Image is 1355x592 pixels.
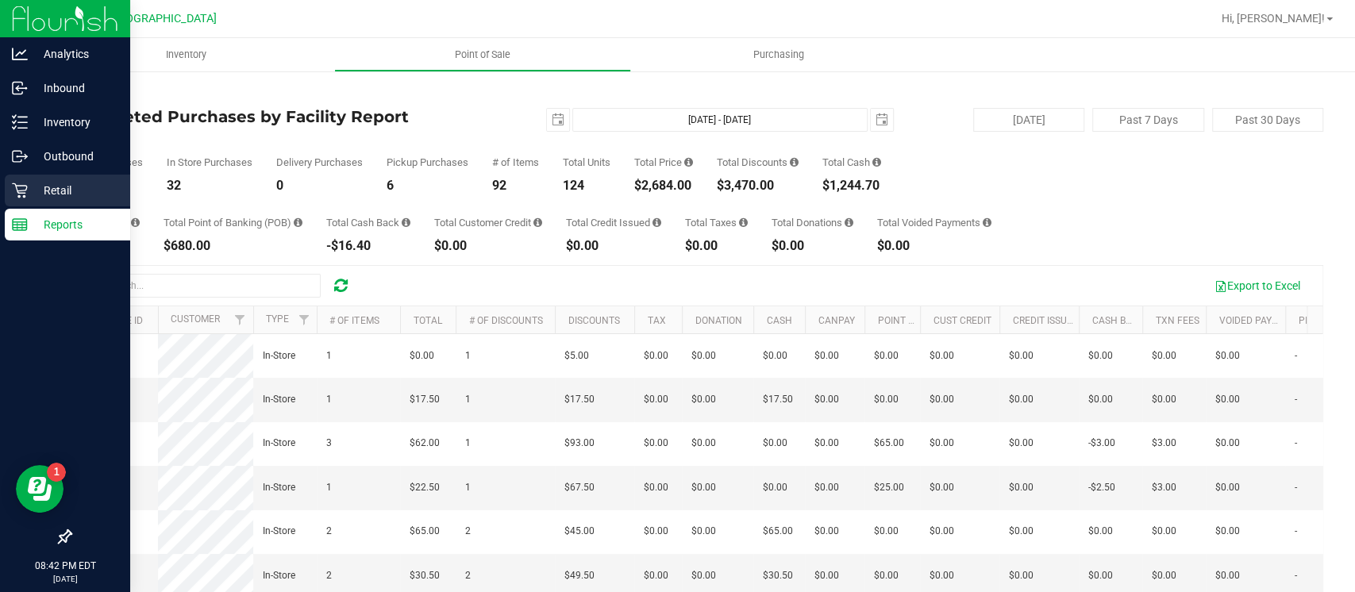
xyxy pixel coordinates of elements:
i: Sum of all account credit issued for all refunds from returned purchases in the date range. [652,217,661,228]
span: $0.00 [874,348,899,363]
span: - [1295,524,1297,539]
span: $0.00 [930,392,954,407]
div: Total Voided Payments [877,217,991,228]
inline-svg: Reports [12,217,28,233]
span: $25.00 [874,480,904,495]
a: Type [266,313,289,325]
p: Inbound [28,79,123,98]
a: CanPay [818,315,854,326]
div: Total Credit Issued [566,217,661,228]
span: In-Store [263,392,295,407]
span: $0.00 [1215,348,1240,363]
span: $0.00 [644,524,668,539]
div: Total Donations [772,217,853,228]
i: Sum of all round-up-to-next-dollar total price adjustments for all purchases in the date range. [845,217,853,228]
p: Analytics [28,44,123,63]
span: Inventory [144,48,228,62]
span: -$3.00 [1088,436,1115,451]
span: 1 [326,392,332,407]
span: $0.00 [1152,392,1176,407]
span: $0.00 [1215,436,1240,451]
a: Inventory [38,38,334,71]
span: $0.00 [930,436,954,451]
span: 1 [465,480,471,495]
span: In-Store [263,480,295,495]
inline-svg: Analytics [12,46,28,62]
p: Reports [28,215,123,234]
inline-svg: Outbound [12,148,28,164]
i: Sum of all voided payment transaction amounts, excluding tips and transaction fees, for all purch... [983,217,991,228]
span: $17.50 [410,392,440,407]
i: Sum of the successful, non-voided CanPay payment transactions for all purchases in the date range. [131,217,140,228]
span: Purchasing [732,48,826,62]
i: Sum of the successful, non-voided cash payment transactions for all purchases in the date range. ... [872,157,881,167]
div: In Store Purchases [167,157,252,167]
i: Sum of the successful, non-voided payments using account credit for all purchases in the date range. [533,217,542,228]
span: $0.00 [1009,568,1034,583]
span: $0.00 [814,480,839,495]
span: $17.50 [564,392,595,407]
span: $0.00 [691,436,716,451]
div: $1,244.70 [822,179,881,192]
div: Total Cash [822,157,881,167]
span: $0.00 [874,568,899,583]
span: $0.00 [691,348,716,363]
span: - [1295,480,1297,495]
span: 1 [465,348,471,363]
span: 1 [465,392,471,407]
div: Pickup Purchases [387,157,468,167]
div: 124 [563,179,610,192]
span: $93.00 [564,436,595,451]
span: $0.00 [930,348,954,363]
span: 2 [326,568,332,583]
button: [DATE] [973,108,1084,132]
a: Point of Banking (POB) [877,315,990,326]
span: $17.50 [763,392,793,407]
span: select [547,109,569,131]
div: Total Customer Credit [434,217,542,228]
button: Export to Excel [1204,272,1311,299]
h4: Completed Purchases by Facility Report [70,108,487,125]
span: $0.00 [691,392,716,407]
a: Cash Back [1091,315,1144,326]
a: Cash [766,315,791,326]
span: In-Store [263,568,295,583]
span: $0.00 [1009,436,1034,451]
div: $680.00 [164,240,302,252]
inline-svg: Inventory [12,114,28,130]
div: 32 [167,179,252,192]
span: - [1295,568,1297,583]
a: Total [413,315,441,326]
span: $67.50 [564,480,595,495]
input: Search... [83,274,321,298]
p: Outbound [28,147,123,166]
span: $0.00 [763,436,787,451]
a: Purchasing [631,38,927,71]
span: $0.00 [814,436,839,451]
span: $0.00 [1009,348,1034,363]
div: $0.00 [877,240,991,252]
a: Credit Issued [1012,315,1078,326]
span: 2 [465,524,471,539]
a: Donation [695,315,741,326]
span: In-Store [263,348,295,363]
span: $3.00 [1152,480,1176,495]
span: $45.00 [564,524,595,539]
span: [GEOGRAPHIC_DATA] [108,12,217,25]
span: $0.00 [644,480,668,495]
div: Total Price [634,157,693,167]
p: [DATE] [7,573,123,585]
a: Customer [171,313,220,325]
i: Sum of the total prices of all purchases in the date range. [684,157,693,167]
span: $0.00 [1009,392,1034,407]
i: Sum of the cash-back amounts from rounded-up electronic payments for all purchases in the date ra... [402,217,410,228]
span: $0.00 [930,568,954,583]
span: $0.00 [1215,392,1240,407]
span: In-Store [263,524,295,539]
div: $0.00 [434,240,542,252]
span: 2 [326,524,332,539]
span: $5.00 [564,348,589,363]
span: Point of Sale [433,48,532,62]
div: $0.00 [566,240,661,252]
span: $0.00 [1088,524,1113,539]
